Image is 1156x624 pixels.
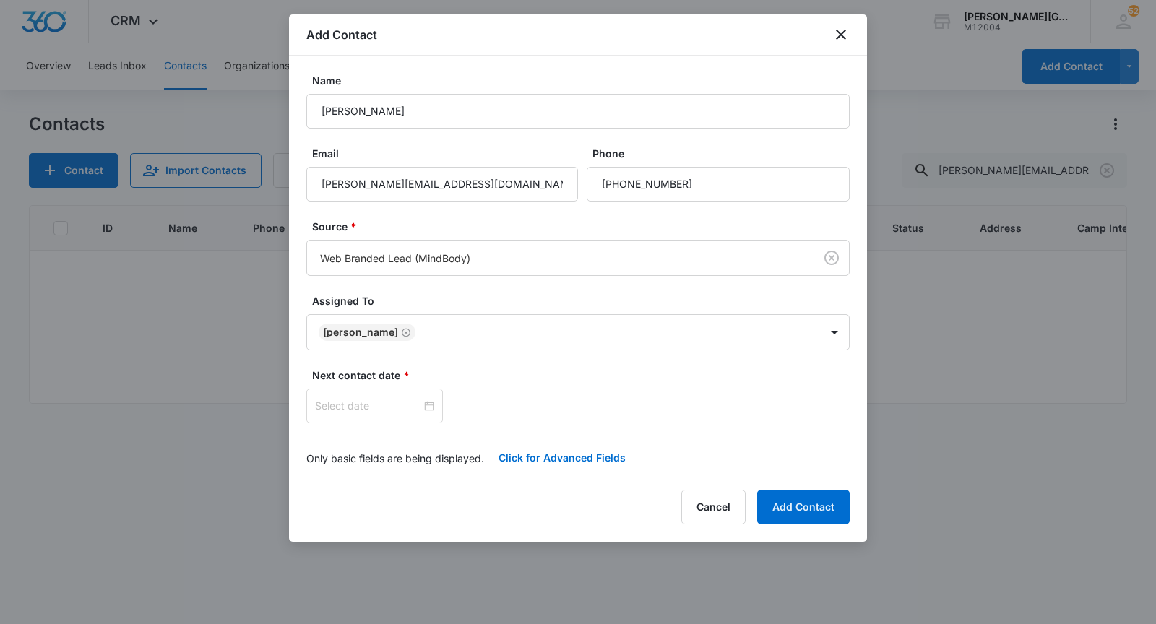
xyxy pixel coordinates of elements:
[312,146,584,161] label: Email
[312,219,855,234] label: Source
[398,327,411,337] div: Remove Elizabeth Vankova
[312,368,855,383] label: Next contact date
[312,73,855,88] label: Name
[484,441,640,475] button: Click for Advanced Fields
[306,451,484,466] p: Only basic fields are being displayed.
[312,293,855,308] label: Assigned To
[587,167,850,201] input: Phone
[681,490,746,524] button: Cancel
[306,167,578,201] input: Email
[757,490,850,524] button: Add Contact
[306,26,377,43] h1: Add Contact
[592,146,855,161] label: Phone
[832,26,850,43] button: close
[323,327,398,337] div: [PERSON_NAME]
[315,398,421,414] input: Select date
[306,94,850,129] input: Name
[820,246,843,269] button: Clear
